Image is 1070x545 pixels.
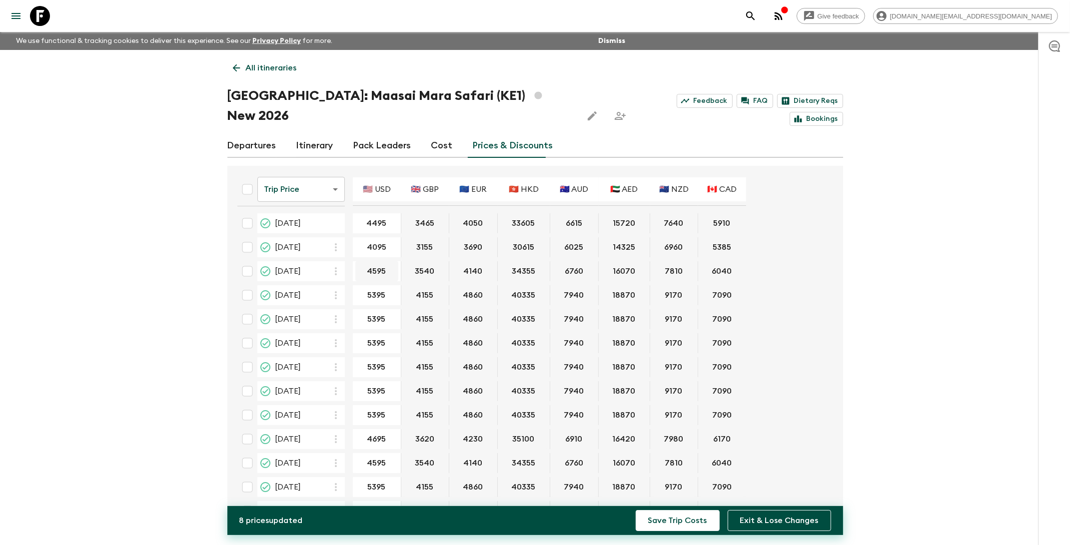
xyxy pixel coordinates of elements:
[259,265,271,277] svg: On Sale
[401,405,449,425] div: 20 Sep 2026; 🇬🇧 GBP
[550,453,599,473] div: 22 Nov 2026; 🇦🇺 AUD
[460,183,487,195] p: 🇪🇺 EUR
[401,261,449,281] div: 14 Jun 2026; 🇬🇧 GBP
[275,265,301,277] span: [DATE]
[599,333,650,353] div: 19 Jul 2026; 🇦🇪 AED
[252,37,301,44] a: Privacy Policy
[650,333,698,353] div: 19 Jul 2026; 🇳🇿 NZD
[650,285,698,305] div: 27 Jun 2026; 🇳🇿 NZD
[653,381,695,401] button: 9170
[601,477,648,497] button: 18870
[599,429,650,449] div: 11 Oct 2026; 🇦🇪 AED
[601,213,647,233] button: 15720
[449,357,498,377] div: 30 Aug 2026; 🇪🇺 EUR
[550,357,599,377] div: 30 Aug 2026; 🇦🇺 AUD
[501,429,547,449] button: 35100
[553,237,596,257] button: 6025
[700,285,744,305] button: 7090
[275,313,301,325] span: [DATE]
[246,62,297,74] p: All itineraries
[650,477,698,497] div: 20 Dec 2026; 🇳🇿 NZD
[452,261,495,281] button: 4140
[355,501,398,521] button: 5495
[650,453,698,473] div: 22 Nov 2026; 🇳🇿 NZD
[452,237,494,257] button: 3690
[356,477,398,497] button: 5395
[353,285,401,305] div: 27 Jun 2026; 🇺🇸 USD
[403,261,447,281] button: 3540
[353,405,401,425] div: 20 Sep 2026; 🇺🇸 USD
[353,309,401,329] div: 12 Jul 2026; 🇺🇸 USD
[596,34,628,48] button: Dismiss
[404,285,446,305] button: 4155
[550,309,599,329] div: 12 Jul 2026; 🇦🇺 AUD
[500,381,548,401] button: 40335
[403,213,446,233] button: 3465
[601,309,648,329] button: 18870
[500,477,548,497] button: 40335
[552,381,596,401] button: 7940
[449,477,498,497] div: 20 Dec 2026; 🇪🇺 EUR
[698,213,746,233] div: 18 Jan 2026; 🇨🇦 CAD
[356,357,398,377] button: 5395
[599,501,650,521] div: 27 Dec 2026; 🇦🇪 AED
[259,337,271,349] svg: Guaranteed
[698,237,746,257] div: 15 Feb 2026; 🇨🇦 CAD
[599,357,650,377] div: 30 Aug 2026; 🇦🇪 AED
[653,309,695,329] button: 9170
[601,333,648,353] button: 18870
[650,501,698,521] div: 27 Dec 2026; 🇳🇿 NZD
[451,429,495,449] button: 4230
[401,213,449,233] div: 18 Jan 2026; 🇬🇧 GBP
[698,261,746,281] div: 14 Jun 2026; 🇨🇦 CAD
[259,217,271,229] svg: On Sale
[500,453,547,473] button: 34355
[698,453,746,473] div: 22 Nov 2026; 🇨🇦 CAD
[698,381,746,401] div: 06 Sep 2026; 🇨🇦 CAD
[698,405,746,425] div: 20 Sep 2026; 🇨🇦 CAD
[552,477,596,497] button: 7940
[653,333,695,353] button: 9170
[500,285,548,305] button: 40335
[452,453,495,473] button: 4140
[550,213,599,233] div: 18 Jan 2026; 🇦🇺 AUD
[650,429,698,449] div: 11 Oct 2026; 🇳🇿 NZD
[700,405,744,425] button: 7090
[812,12,865,20] span: Give feedback
[353,134,411,158] a: Pack Leaders
[702,213,743,233] button: 5910
[552,501,596,521] button: 8085
[403,453,447,473] button: 3540
[259,289,271,301] svg: Guaranteed
[473,134,553,158] a: Prices & Discounts
[653,453,695,473] button: 7810
[353,501,401,521] div: 27 Dec 2026; 🇺🇸 USD
[552,285,596,305] button: 7940
[401,477,449,497] div: 20 Dec 2026; 🇬🇧 GBP
[451,285,495,305] button: 4860
[405,237,445,257] button: 3155
[698,333,746,353] div: 19 Jul 2026; 🇨🇦 CAD
[700,261,744,281] button: 6040
[552,309,596,329] button: 7940
[259,433,271,445] svg: Guaranteed
[610,106,630,126] span: Share this itinerary
[401,381,449,401] div: 06 Sep 2026; 🇬🇧 GBP
[553,453,595,473] button: 6760
[275,385,301,397] span: [DATE]
[355,453,398,473] button: 4595
[599,285,650,305] div: 27 Jun 2026; 🇦🇪 AED
[873,8,1058,24] div: [DOMAIN_NAME][EMAIL_ADDRESS][DOMAIN_NAME]
[404,333,446,353] button: 4155
[700,501,744,521] button: 7225
[550,261,599,281] div: 14 Jun 2026; 🇦🇺 AUD
[790,112,843,126] a: Bookings
[500,213,547,233] button: 33605
[601,237,647,257] button: 14325
[601,285,648,305] button: 18870
[356,333,398,353] button: 5395
[403,501,447,521] button: 4235
[498,237,550,257] div: 15 Feb 2026; 🇭🇰 HKD
[259,313,271,325] svg: On Sale
[449,405,498,425] div: 20 Sep 2026; 🇪🇺 EUR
